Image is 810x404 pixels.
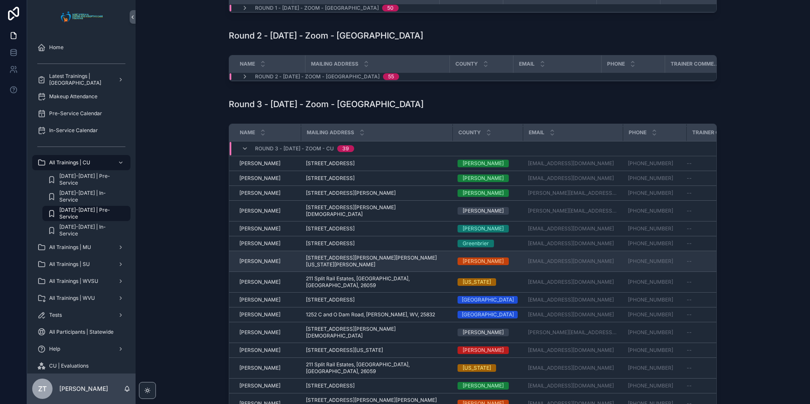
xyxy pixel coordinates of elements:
a: [STREET_ADDRESS] [306,160,447,167]
a: [STREET_ADDRESS][PERSON_NAME][DEMOGRAPHIC_DATA] [306,204,447,218]
span: [PERSON_NAME] [239,329,280,336]
span: Round 2 - [DATE] - Zoom - [GEOGRAPHIC_DATA] [255,73,380,80]
span: [PERSON_NAME] [239,190,280,196]
a: [EMAIL_ADDRESS][DOMAIN_NAME] [528,347,618,354]
span: [PERSON_NAME] [239,347,280,354]
a: [EMAIL_ADDRESS][DOMAIN_NAME] [528,258,614,265]
a: Help [32,341,130,357]
a: [PHONE_NUMBER] [628,190,673,196]
div: [PERSON_NAME] [463,189,504,197]
span: [PERSON_NAME] [239,311,280,318]
a: [PHONE_NUMBER] [628,208,673,214]
a: -- [687,296,748,303]
a: [PHONE_NUMBER] [628,160,681,167]
span: [DATE]-[DATE] | In-Service [59,224,122,237]
span: Pre-Service Calendar [49,110,102,117]
a: [PHONE_NUMBER] [628,258,681,265]
a: [PERSON_NAME] [239,190,296,196]
h1: Round 3 - [DATE] - Zoom - [GEOGRAPHIC_DATA] [229,98,424,110]
span: All Participants | Statewide [49,329,114,335]
img: App logo [58,10,105,24]
a: [EMAIL_ADDRESS][DOMAIN_NAME] [528,365,618,371]
a: -- [687,329,748,336]
a: [PERSON_NAME][EMAIL_ADDRESS][PERSON_NAME][DOMAIN_NAME] [528,208,618,214]
span: In-Service Calendar [49,127,98,134]
span: -- [687,347,692,354]
a: [EMAIL_ADDRESS][DOMAIN_NAME] [528,347,614,354]
a: [EMAIL_ADDRESS][DOMAIN_NAME] [528,160,614,167]
span: [DATE]-[DATE] | Pre-Service [59,173,122,186]
a: [GEOGRAPHIC_DATA] [458,296,518,304]
span: [PERSON_NAME] [239,208,280,214]
div: [US_STATE] [463,278,491,286]
a: [PHONE_NUMBER] [628,279,673,285]
span: [STREET_ADDRESS] [306,240,355,247]
div: [PERSON_NAME] [463,160,504,167]
a: [STREET_ADDRESS] [306,225,447,232]
span: Phone [607,61,625,67]
a: [PHONE_NUMBER] [628,296,681,303]
a: -- [687,311,748,318]
span: 211 Split Rail Estates, [GEOGRAPHIC_DATA], [GEOGRAPHIC_DATA], 26059 [306,275,447,289]
a: Home [32,40,130,55]
a: [PERSON_NAME] [458,382,518,390]
a: [US_STATE] [458,278,518,286]
a: [PERSON_NAME] [239,329,296,336]
a: [PHONE_NUMBER] [628,225,673,232]
span: Email [529,129,544,136]
a: [EMAIL_ADDRESS][DOMAIN_NAME] [528,225,614,232]
a: [PHONE_NUMBER] [628,240,673,247]
a: [STREET_ADDRESS] [306,175,447,182]
a: [PERSON_NAME][EMAIL_ADDRESS][PERSON_NAME][DOMAIN_NAME] [528,329,618,336]
a: CU | Evaluations [32,358,130,374]
a: [PERSON_NAME][EMAIL_ADDRESS][PERSON_NAME][DOMAIN_NAME] [528,190,618,196]
div: 39 [342,145,349,152]
a: [PERSON_NAME] [458,207,518,215]
a: -- [687,208,748,214]
a: [PHONE_NUMBER] [628,329,681,336]
p: [PERSON_NAME] [59,385,108,393]
a: [DATE]-[DATE] | Pre-Service [42,172,130,187]
span: Round 3 - [DATE] - Zoom - CU [255,145,334,152]
span: -- [687,190,692,196]
a: [STREET_ADDRESS][PERSON_NAME][PERSON_NAME][US_STATE][PERSON_NAME] [306,255,447,268]
span: ZT [38,384,47,394]
a: [EMAIL_ADDRESS][DOMAIN_NAME] [528,240,618,247]
span: -- [687,175,692,182]
a: [EMAIL_ADDRESS][DOMAIN_NAME] [528,175,618,182]
a: [GEOGRAPHIC_DATA] [458,311,518,318]
a: -- [687,279,748,285]
a: -- [687,160,748,167]
a: [DATE]-[DATE] | In-Service [42,223,130,238]
a: [STREET_ADDRESS] [306,382,447,389]
a: [PERSON_NAME] [458,225,518,232]
div: [PERSON_NAME] [463,346,504,354]
span: Email [519,61,535,67]
span: [PERSON_NAME] [239,382,280,389]
span: [PERSON_NAME] [239,279,280,285]
a: Makeup Attendance [32,89,130,104]
div: [PERSON_NAME] [463,174,504,182]
span: All Trainings | WVSU [49,278,98,285]
a: [PHONE_NUMBER] [628,240,681,247]
span: -- [687,208,692,214]
span: [STREET_ADDRESS][PERSON_NAME] [306,190,396,196]
a: [PHONE_NUMBER] [628,365,681,371]
div: [US_STATE] [463,364,491,372]
span: [PERSON_NAME] [239,160,280,167]
span: [PERSON_NAME] [239,225,280,232]
a: [EMAIL_ADDRESS][DOMAIN_NAME] [528,296,618,303]
a: [PERSON_NAME] [239,225,296,232]
a: [PHONE_NUMBER] [628,208,681,214]
span: [DATE]-[DATE] | Pre-Service [59,207,122,220]
a: [EMAIL_ADDRESS][DOMAIN_NAME] [528,382,614,389]
div: [GEOGRAPHIC_DATA] [462,296,514,304]
a: [PHONE_NUMBER] [628,311,681,318]
a: [STREET_ADDRESS][PERSON_NAME][DEMOGRAPHIC_DATA] [306,326,447,339]
span: -- [687,365,692,371]
span: All Trainings | MU [49,244,91,251]
a: [EMAIL_ADDRESS][DOMAIN_NAME] [528,311,618,318]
